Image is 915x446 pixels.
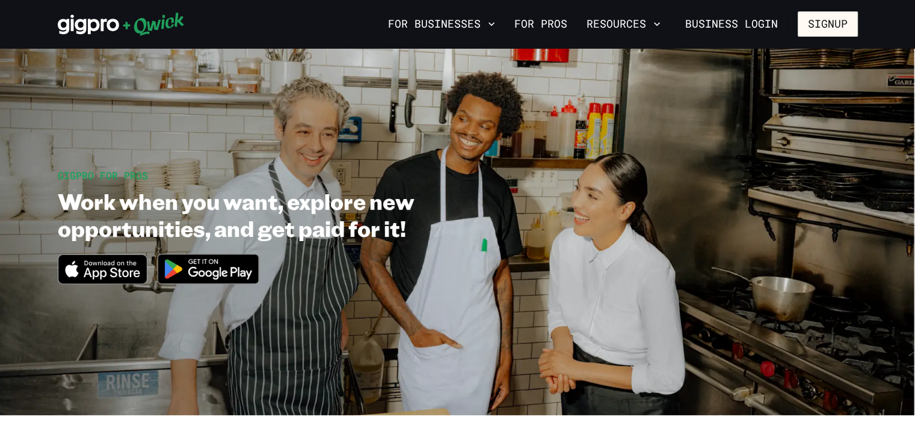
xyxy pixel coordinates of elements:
a: Download on the App Store [58,274,148,287]
img: Get it on Google Play [150,246,266,292]
a: Business Login [675,11,788,37]
button: Signup [798,11,858,37]
button: For Businesses [383,14,500,34]
h1: Work when you want, explore new opportunities, and get paid for it! [58,188,538,242]
button: Resources [582,14,665,34]
span: GIGPRO FOR PROS [58,169,148,182]
a: For Pros [510,14,572,34]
